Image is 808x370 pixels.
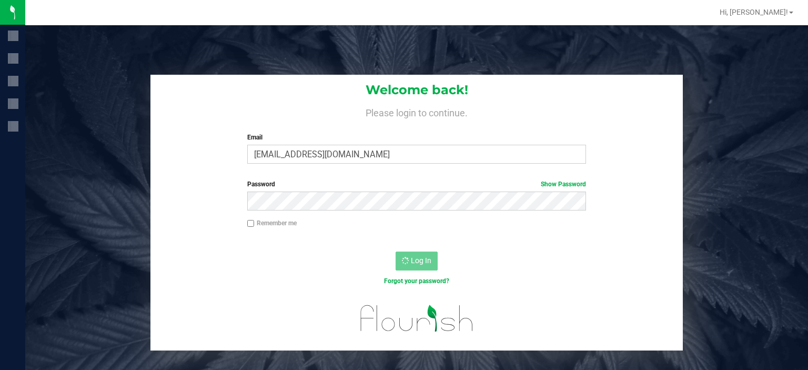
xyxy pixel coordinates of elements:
img: flourish_logo.svg [350,297,483,339]
label: Remember me [247,218,297,228]
input: Remember me [247,220,255,227]
h4: Please login to continue. [150,105,683,118]
h1: Welcome back! [150,83,683,97]
span: Log In [411,256,431,265]
a: Forgot your password? [384,277,449,285]
span: Hi, [PERSON_NAME]! [720,8,788,16]
span: Password [247,181,275,188]
a: Show Password [541,181,586,188]
label: Email [247,133,587,142]
button: Log In [396,252,438,271]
